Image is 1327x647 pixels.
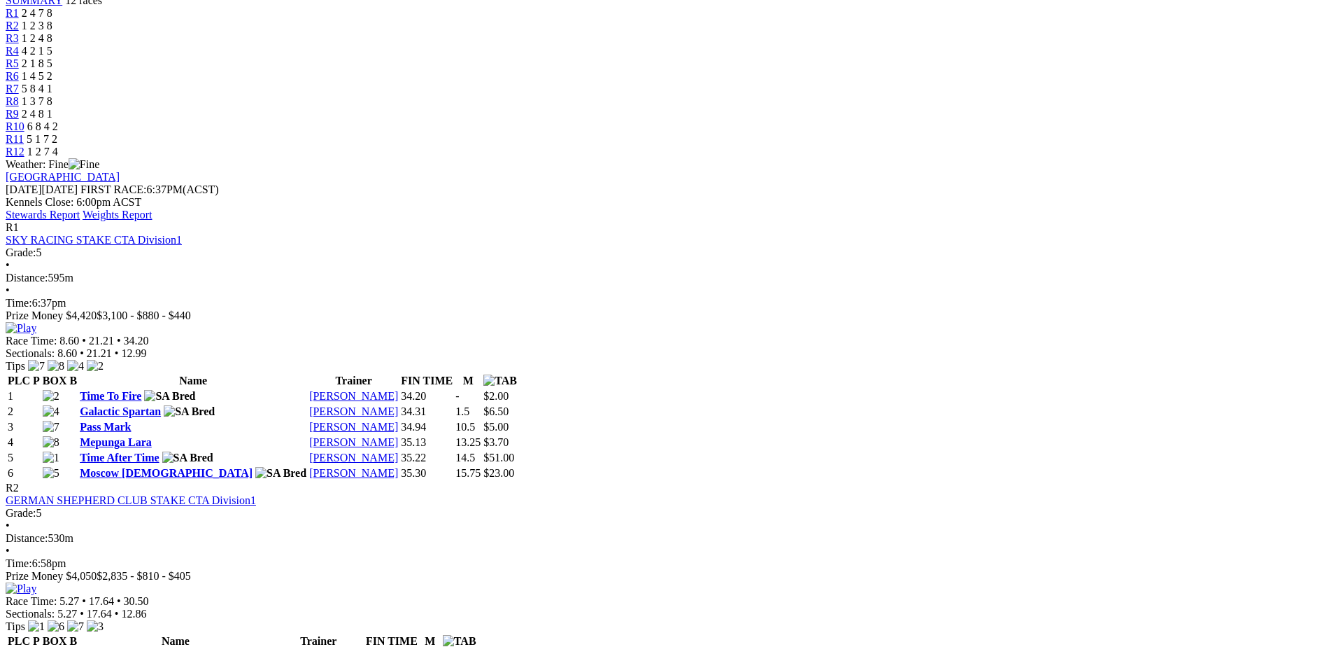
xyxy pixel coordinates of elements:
th: M [455,374,481,388]
th: Trainer [308,374,399,388]
span: 8.60 [57,347,77,359]
td: 5 [7,451,41,465]
text: 13.25 [455,436,481,448]
span: Race Time: [6,595,57,607]
a: [PERSON_NAME] [309,390,398,402]
span: $2,835 - $810 - $405 [97,570,191,582]
a: Moscow [DEMOGRAPHIC_DATA] [80,467,253,479]
span: $6.50 [483,405,509,417]
span: BOX [43,635,67,647]
span: 21.21 [89,335,114,347]
a: [PERSON_NAME] [309,421,398,433]
div: Prize Money $4,050 [6,570,1321,583]
span: R3 [6,32,19,44]
span: $5.00 [483,421,509,433]
span: $2.00 [483,390,509,402]
div: 6:37pm [6,297,1321,309]
td: 4 [7,436,41,450]
span: 17.64 [87,608,112,620]
span: 5 8 4 1 [22,83,52,95]
span: Distance: [6,532,48,544]
div: 5 [6,507,1321,520]
span: • [117,335,121,347]
a: R2 [6,20,19,32]
span: 21.21 [87,347,112,359]
img: 6 [48,620,64,633]
img: SA Bred [144,390,195,403]
span: 1 2 7 4 [27,146,58,158]
span: Sectionals: [6,608,55,620]
img: TAB [483,375,517,387]
span: $3.70 [483,436,509,448]
div: Prize Money $4,420 [6,309,1321,322]
span: R6 [6,70,19,82]
span: • [115,608,119,620]
span: • [82,595,86,607]
span: 17.64 [89,595,114,607]
span: FIRST RACE: [80,183,146,195]
a: R10 [6,120,24,132]
span: 6:37PM(ACST) [80,183,219,195]
span: • [6,545,10,557]
span: 2 1 8 5 [22,57,52,69]
span: Tips [6,360,25,372]
img: 1 [28,620,45,633]
text: 14.5 [455,452,475,464]
span: 1 3 7 8 [22,95,52,107]
span: • [6,284,10,296]
a: Time After Time [80,452,159,464]
a: Pass Mark [80,421,131,433]
td: 2 [7,405,41,419]
td: 35.30 [400,466,453,480]
span: Grade: [6,507,36,519]
td: 34.20 [400,389,453,403]
img: SA Bred [255,467,306,480]
div: Kennels Close: 6:00pm ACST [6,196,1321,209]
a: SKY RACING STAKE CTA Division1 [6,234,182,246]
span: BOX [43,375,67,387]
a: R12 [6,146,24,158]
span: 2 4 8 1 [22,108,52,120]
span: Race Time: [6,335,57,347]
span: P [33,635,40,647]
span: Weather: Fine [6,158,99,170]
span: R9 [6,108,19,120]
img: 8 [48,360,64,373]
span: R11 [6,133,24,145]
td: 34.31 [400,405,453,419]
span: 30.50 [124,595,149,607]
img: 2 [87,360,104,373]
a: [PERSON_NAME] [309,436,398,448]
img: 1 [43,452,59,464]
td: 34.94 [400,420,453,434]
img: SA Bred [164,405,215,418]
div: 595m [6,272,1321,284]
text: 1.5 [455,405,469,417]
span: 1 4 5 2 [22,70,52,82]
a: [GEOGRAPHIC_DATA] [6,171,120,183]
span: Time: [6,297,32,309]
span: [DATE] [6,183,78,195]
span: P [33,375,40,387]
th: FIN TIME [400,374,453,388]
span: R7 [6,83,19,95]
span: • [80,347,84,359]
span: R8 [6,95,19,107]
span: R4 [6,45,19,57]
span: R5 [6,57,19,69]
img: 7 [67,620,84,633]
span: 6 8 4 2 [27,120,58,132]
span: • [115,347,119,359]
a: Stewards Report [6,209,80,221]
a: R1 [6,7,19,19]
span: • [6,520,10,531]
span: • [82,335,86,347]
span: 5 1 7 2 [27,133,57,145]
div: 530m [6,532,1321,545]
a: [PERSON_NAME] [309,405,398,417]
img: 4 [67,360,84,373]
td: 1 [7,389,41,403]
span: $51.00 [483,452,514,464]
